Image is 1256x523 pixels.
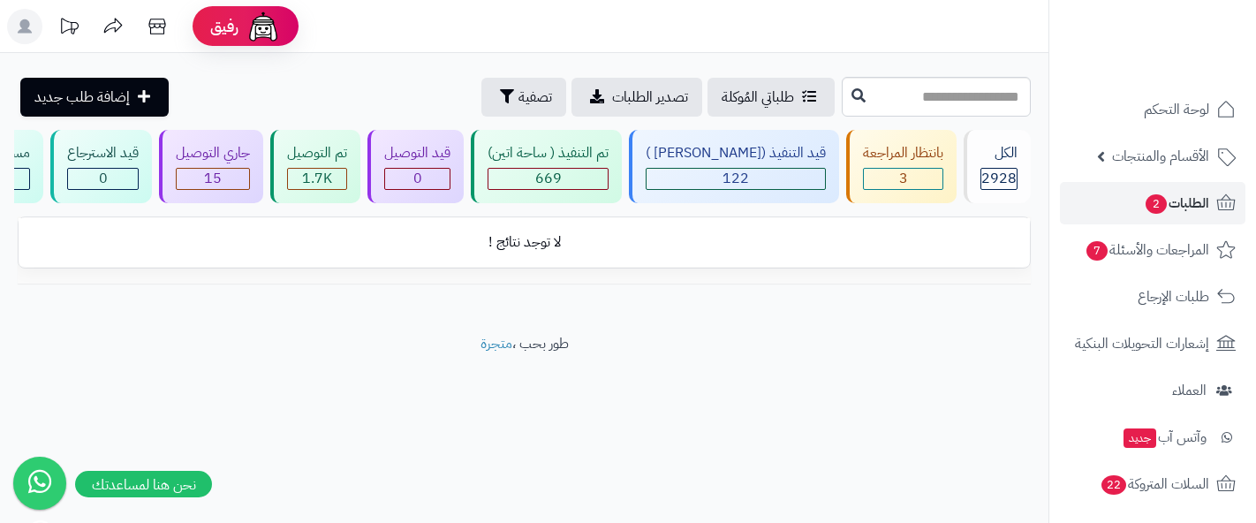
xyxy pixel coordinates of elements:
a: تصدير الطلبات [571,78,702,117]
span: الأقسام والمنتجات [1112,144,1209,169]
span: وآتس آب [1122,425,1207,450]
span: 22 [1101,475,1127,496]
span: 1.7K [302,168,332,189]
div: 0 [68,169,138,189]
span: جديد [1124,428,1156,448]
a: وآتس آبجديد [1060,416,1245,459]
div: 669 [488,169,608,189]
span: تصدير الطلبات [612,87,688,108]
span: 15 [204,168,222,189]
div: 0 [385,169,450,189]
a: جاري التوصيل 15 [155,130,267,203]
span: تصفية [518,87,552,108]
div: بانتظار المراجعة [863,143,943,163]
a: الكل2928 [960,130,1034,203]
span: العملاء [1172,378,1207,403]
span: 2 [1146,194,1168,215]
button: تصفية [481,78,566,117]
span: السلات المتروكة [1100,472,1209,496]
a: طلباتي المُوكلة [707,78,835,117]
span: رفيق [210,16,238,37]
div: تم التوصيل [287,143,347,163]
span: 3 [899,168,908,189]
div: تم التنفيذ ( ساحة اتين) [488,143,609,163]
img: ai-face.png [246,9,281,44]
span: 0 [99,168,108,189]
div: 3 [864,169,942,189]
div: قيد التوصيل [384,143,450,163]
a: العملاء [1060,369,1245,412]
a: تم التوصيل 1.7K [267,130,364,203]
span: طلبات الإرجاع [1138,284,1209,309]
span: إشعارات التحويلات البنكية [1075,331,1209,356]
span: 122 [723,168,749,189]
span: المراجعات والأسئلة [1085,238,1209,262]
div: جاري التوصيل [176,143,250,163]
a: المراجعات والأسئلة7 [1060,229,1245,271]
a: طلبات الإرجاع [1060,276,1245,318]
div: 122 [647,169,825,189]
span: لوحة التحكم [1144,97,1209,122]
a: متجرة [480,333,512,354]
span: 669 [535,168,562,189]
a: لوحة التحكم [1060,88,1245,131]
a: تحديثات المنصة [47,9,91,49]
img: logo-2.png [1136,39,1239,76]
a: إشعارات التحويلات البنكية [1060,322,1245,365]
div: الكل [980,143,1018,163]
a: قيد التنفيذ ([PERSON_NAME] ) 122 [625,130,843,203]
span: الطلبات [1144,191,1209,216]
span: 0 [413,168,422,189]
div: 1720 [288,169,346,189]
a: قيد التوصيل 0 [364,130,467,203]
div: 15 [177,169,249,189]
a: تم التنفيذ ( ساحة اتين) 669 [467,130,625,203]
div: قيد التنفيذ ([PERSON_NAME] ) [646,143,826,163]
span: 2928 [981,168,1017,189]
a: بانتظار المراجعة 3 [843,130,960,203]
a: قيد الاسترجاع 0 [47,130,155,203]
a: إضافة طلب جديد [20,78,169,117]
a: الطلبات2 [1060,182,1245,224]
span: طلباتي المُوكلة [722,87,794,108]
span: 7 [1086,241,1108,261]
div: قيد الاسترجاع [67,143,139,163]
td: لا توجد نتائج ! [19,218,1030,267]
a: السلات المتروكة22 [1060,463,1245,505]
span: إضافة طلب جديد [34,87,130,108]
